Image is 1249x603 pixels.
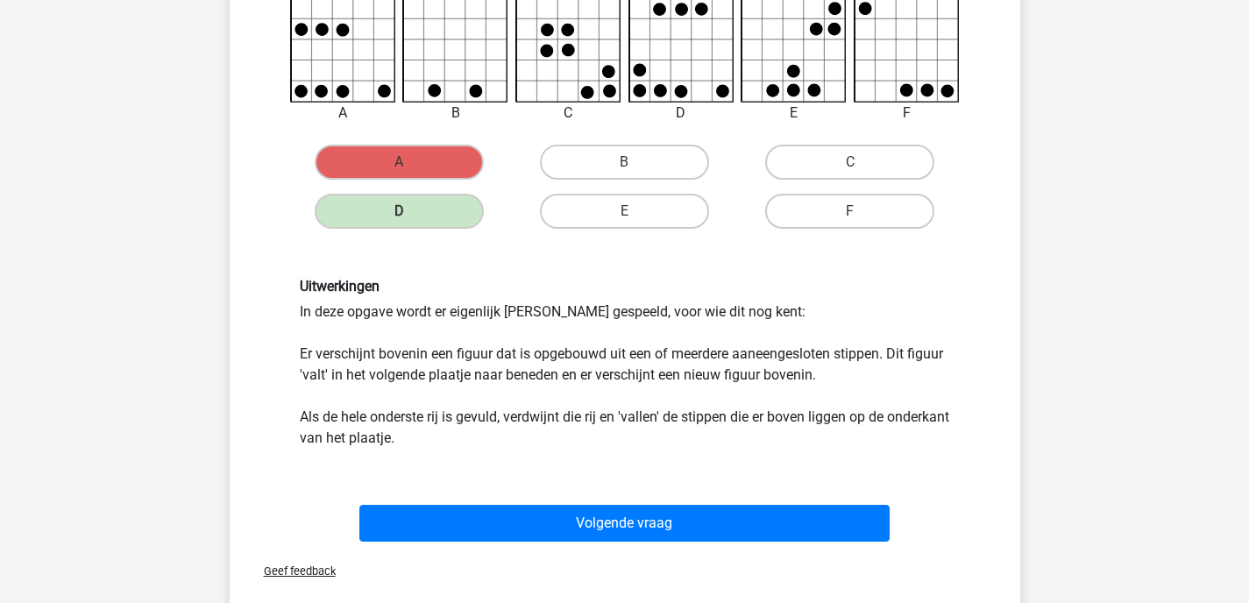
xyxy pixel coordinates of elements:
label: C [765,145,934,180]
label: F [765,194,934,229]
label: A [315,145,484,180]
div: A [277,103,409,124]
label: B [540,145,709,180]
div: D [615,103,748,124]
label: E [540,194,709,229]
div: F [841,103,973,124]
h6: Uitwerkingen [300,278,950,294]
label: D [315,194,484,229]
button: Volgende vraag [359,505,890,542]
div: C [502,103,635,124]
div: In deze opgave wordt er eigenlijk [PERSON_NAME] gespeeld, voor wie dit nog kent: Er verschijnt bo... [287,278,963,449]
span: Geef feedback [250,564,336,578]
div: E [727,103,860,124]
div: B [389,103,522,124]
